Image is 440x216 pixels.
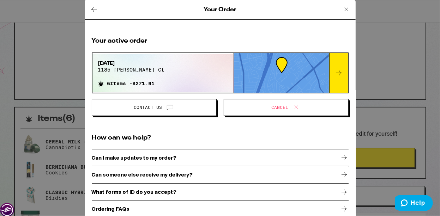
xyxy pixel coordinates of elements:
p: Ordering FAQs [92,206,130,212]
button: Cancel [224,99,349,116]
span: Cancel [272,105,289,110]
p: Can someone else receive my delivery? [92,172,193,178]
iframe: Opens a widget where you can find more information [395,195,433,212]
span: Contact Us [134,105,162,110]
span: 6 Items - $271.91 [107,81,155,86]
span: 1185 [PERSON_NAME] ct [98,67,165,73]
p: Can I make updates to my order? [92,155,177,161]
a: What forms of ID do you accept? [92,184,349,201]
span: [DATE] [98,60,165,67]
a: Can someone else receive my delivery? [92,167,349,184]
p: What forms of ID do you accept? [92,189,177,195]
a: Can I make updates to my order? [92,149,349,167]
h2: Your active order [92,37,349,45]
button: Contact Us [92,99,217,116]
h2: How can we help? [92,134,349,142]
